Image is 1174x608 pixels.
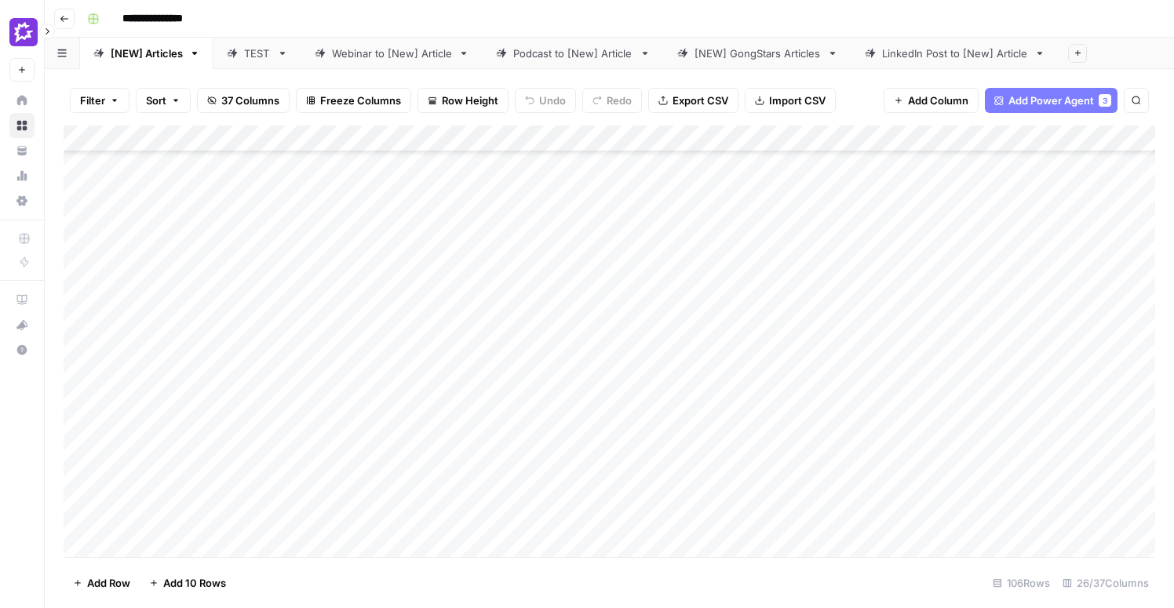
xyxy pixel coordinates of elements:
[87,575,130,591] span: Add Row
[607,93,632,108] span: Redo
[64,570,140,595] button: Add Row
[163,575,226,591] span: Add 10 Rows
[986,570,1056,595] div: 106 Rows
[648,88,738,113] button: Export CSV
[1099,94,1111,107] div: 3
[332,46,452,61] div: Webinar to [New] Article
[1056,570,1155,595] div: 26/37 Columns
[9,138,35,163] a: Your Data
[111,46,183,61] div: [NEW] Articles
[908,93,968,108] span: Add Column
[539,93,566,108] span: Undo
[9,337,35,362] button: Help + Support
[483,38,664,69] a: Podcast to [New] Article
[9,18,38,46] img: Gong Logo
[1008,93,1094,108] span: Add Power Agent
[9,312,35,337] button: What's new?
[515,88,576,113] button: Undo
[301,38,483,69] a: Webinar to [New] Article
[9,113,35,138] a: Browse
[9,163,35,188] a: Usage
[9,88,35,113] a: Home
[9,188,35,213] a: Settings
[146,93,166,108] span: Sort
[664,38,851,69] a: [NEW] GongStars Articles
[985,88,1117,113] button: Add Power Agent3
[296,88,411,113] button: Freeze Columns
[442,93,498,108] span: Row Height
[673,93,728,108] span: Export CSV
[140,570,235,595] button: Add 10 Rows
[417,88,509,113] button: Row Height
[244,46,271,61] div: TEST
[582,88,642,113] button: Redo
[9,13,35,52] button: Workspace: Gong
[1103,94,1107,107] span: 3
[851,38,1059,69] a: LinkedIn Post to [New] Article
[745,88,836,113] button: Import CSV
[136,88,191,113] button: Sort
[80,93,105,108] span: Filter
[320,93,401,108] span: Freeze Columns
[884,88,979,113] button: Add Column
[769,93,826,108] span: Import CSV
[70,88,129,113] button: Filter
[9,287,35,312] a: AirOps Academy
[213,38,301,69] a: TEST
[882,46,1028,61] div: LinkedIn Post to [New] Article
[80,38,213,69] a: [NEW] Articles
[197,88,290,113] button: 37 Columns
[221,93,279,108] span: 37 Columns
[10,313,34,337] div: What's new?
[695,46,821,61] div: [NEW] GongStars Articles
[513,46,633,61] div: Podcast to [New] Article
